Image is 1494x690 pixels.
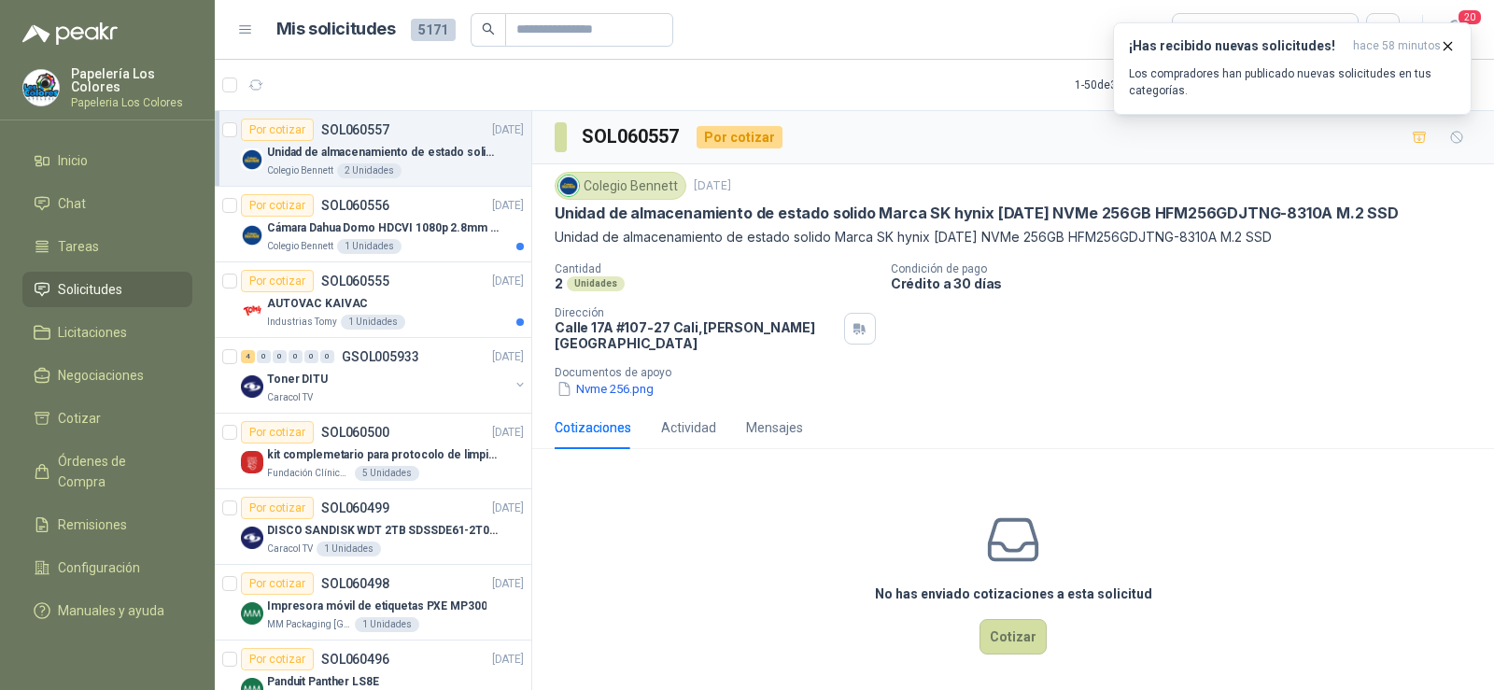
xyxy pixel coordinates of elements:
div: Por cotizar [241,572,314,595]
span: Configuración [58,557,140,578]
p: [DATE] [492,197,524,215]
p: [DATE] [492,575,524,593]
div: 1 Unidades [337,239,402,254]
div: Por cotizar [241,119,314,141]
p: Fundación Clínica Shaio [267,466,351,481]
div: 1 Unidades [317,542,381,556]
span: Inicio [58,150,88,171]
h3: SOL060557 [582,122,682,151]
a: Cotizar [22,401,192,436]
div: Colegio Bennett [555,172,686,200]
p: [DATE] [492,424,524,442]
p: SOL060496 [321,653,389,666]
a: Órdenes de Compra [22,444,192,500]
p: [DATE] [492,651,524,669]
img: Company Logo [241,224,263,246]
div: Por cotizar [241,194,314,217]
div: 2 Unidades [337,163,402,178]
button: Nvme 256.png [555,379,655,399]
div: 1 Unidades [355,617,419,632]
span: Cotizar [58,408,101,429]
a: Inicio [22,143,192,178]
p: Los compradores han publicado nuevas solicitudes en tus categorías. [1129,65,1456,99]
div: 1 - 50 de 3356 [1075,70,1196,100]
a: Remisiones [22,507,192,542]
span: 20 [1457,8,1483,26]
span: Remisiones [58,514,127,535]
div: Por cotizar [241,421,314,444]
p: Unidad de almacenamiento de estado solido Marca SK hynix [DATE] NVMe 256GB HFM256GDJTNG-8310A M.2... [555,227,1472,247]
span: Órdenes de Compra [58,451,175,492]
div: Por cotizar [241,270,314,292]
p: [DATE] [492,348,524,366]
p: Documentos de apoyo [555,366,1487,379]
span: hace 58 minutos [1353,38,1441,54]
a: Manuales y ayuda [22,593,192,628]
span: Chat [58,193,86,214]
p: SOL060556 [321,199,389,212]
p: Colegio Bennett [267,163,333,178]
span: Solicitudes [58,279,122,300]
p: Toner DITU [267,371,328,388]
div: 0 [304,350,318,363]
a: Por cotizarSOL060498[DATE] Company LogoImpresora móvil de etiquetas PXE MP300MM Packaging [GEOGRA... [215,565,531,641]
p: GSOL005933 [342,350,419,363]
p: Dirección [555,306,837,319]
div: 0 [273,350,287,363]
p: SOL060499 [321,501,389,514]
p: Cámara Dahua Domo HDCVI 1080p 2.8mm IP67 Led IR 30m mts nocturnos [267,219,500,237]
div: Actividad [661,417,716,438]
p: Papelería Los Colores [71,67,192,93]
span: 5171 [411,19,456,41]
a: Por cotizarSOL060499[DATE] Company LogoDISCO SANDISK WDT 2TB SDSSDE61-2T00-G25Caracol TV1 Unidades [215,489,531,565]
div: 1 Unidades [341,315,405,330]
div: Por cotizar [241,497,314,519]
p: SOL060498 [321,577,389,590]
p: SOL060555 [321,275,389,288]
img: Company Logo [23,70,59,106]
div: 4 [241,350,255,363]
h1: Mis solicitudes [276,16,396,43]
a: Negociaciones [22,358,192,393]
h3: No has enviado cotizaciones a esta solicitud [875,584,1152,604]
img: Company Logo [241,451,263,473]
p: MM Packaging [GEOGRAPHIC_DATA] [267,617,351,632]
a: Por cotizarSOL060555[DATE] Company LogoAUTOVAC KAIVACIndustrias Tomy1 Unidades [215,262,531,338]
p: Unidad de almacenamiento de estado solido Marca SK hynix [DATE] NVMe 256GB HFM256GDJTNG-8310A M.2... [267,144,500,162]
p: Caracol TV [267,390,313,405]
p: 2 [555,275,563,291]
img: Company Logo [241,602,263,625]
p: Impresora móvil de etiquetas PXE MP300 [267,598,486,615]
img: Company Logo [241,375,263,398]
a: Chat [22,186,192,221]
p: Cantidad [555,262,876,275]
a: 4 0 0 0 0 0 GSOL005933[DATE] Company LogoToner DITUCaracol TV [241,345,528,405]
div: 0 [257,350,271,363]
button: Cotizar [980,619,1047,655]
a: Tareas [22,229,192,264]
img: Logo peakr [22,22,118,45]
div: Todas [1184,20,1223,40]
p: Papeleria Los Colores [71,97,192,108]
p: kit complemetario para protocolo de limpieza [267,446,500,464]
p: Condición de pago [891,262,1487,275]
p: SOL060557 [321,123,389,136]
p: [DATE] [694,177,731,195]
p: Caracol TV [267,542,313,556]
p: DISCO SANDISK WDT 2TB SDSSDE61-2T00-G25 [267,522,500,540]
div: Unidades [567,276,625,291]
span: search [482,22,495,35]
a: Solicitudes [22,272,192,307]
a: Licitaciones [22,315,192,350]
p: AUTOVAC KAIVAC [267,295,368,313]
p: [DATE] [492,273,524,290]
a: Por cotizarSOL060557[DATE] Company LogoUnidad de almacenamiento de estado solido Marca SK hynix [... [215,111,531,187]
button: ¡Has recibido nuevas solicitudes!hace 58 minutos Los compradores han publicado nuevas solicitudes... [1113,22,1472,115]
span: Negociaciones [58,365,144,386]
a: Por cotizarSOL060556[DATE] Company LogoCámara Dahua Domo HDCVI 1080p 2.8mm IP67 Led IR 30m mts no... [215,187,531,262]
button: 20 [1438,13,1472,47]
p: Industrias Tomy [267,315,337,330]
p: Calle 17A #107-27 Cali , [PERSON_NAME][GEOGRAPHIC_DATA] [555,319,837,351]
a: Por cotizarSOL060500[DATE] Company Logokit complemetario para protocolo de limpiezaFundación Clín... [215,414,531,489]
div: 0 [320,350,334,363]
